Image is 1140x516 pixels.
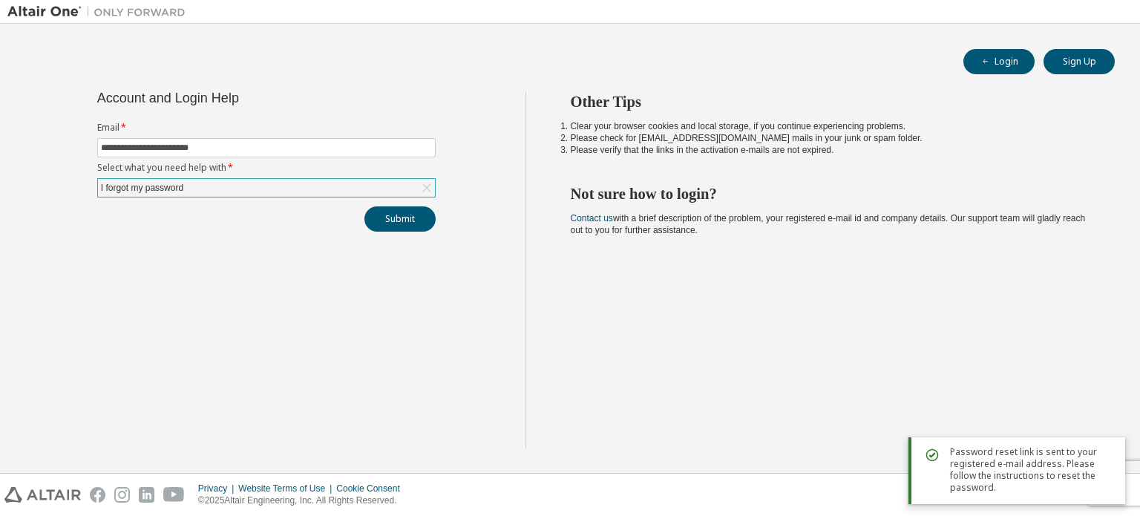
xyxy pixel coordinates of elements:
li: Please check for [EMAIL_ADDRESS][DOMAIN_NAME] mails in your junk or spam folder. [571,132,1089,144]
button: Login [963,49,1035,74]
img: linkedin.svg [139,487,154,503]
div: Account and Login Help [97,92,368,104]
p: © 2025 Altair Engineering, Inc. All Rights Reserved. [198,494,409,507]
div: I forgot my password [98,179,435,197]
img: altair_logo.svg [4,487,81,503]
li: Clear your browser cookies and local storage, if you continue experiencing problems. [571,120,1089,132]
a: Contact us [571,213,613,223]
div: I forgot my password [99,180,186,196]
label: Email [97,122,436,134]
div: Cookie Consent [336,483,408,494]
button: Submit [364,206,436,232]
img: facebook.svg [90,487,105,503]
span: Password reset link is sent to your registered e-mail address. Please follow the instructions to ... [950,446,1113,494]
img: instagram.svg [114,487,130,503]
label: Select what you need help with [97,162,436,174]
div: Website Terms of Use [238,483,336,494]
div: Privacy [198,483,238,494]
h2: Not sure how to login? [571,184,1089,203]
li: Please verify that the links in the activation e-mails are not expired. [571,144,1089,156]
h2: Other Tips [571,92,1089,111]
button: Sign Up [1044,49,1115,74]
img: youtube.svg [163,487,185,503]
span: with a brief description of the problem, your registered e-mail id and company details. Our suppo... [571,213,1086,235]
img: Altair One [7,4,193,19]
